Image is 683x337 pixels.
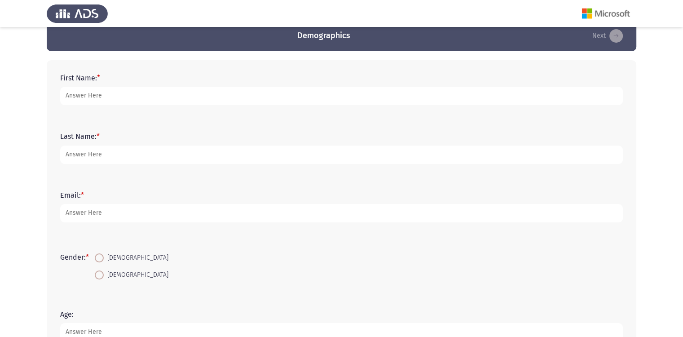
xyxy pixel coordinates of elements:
[60,146,623,164] input: add answer text
[60,310,74,319] label: Age:
[60,87,623,105] input: add answer text
[590,29,626,43] button: load next page
[60,191,84,200] label: Email:
[297,30,350,41] h3: Demographics
[60,74,100,82] label: First Name:
[47,1,108,26] img: Assess Talent Management logo
[104,270,168,280] span: [DEMOGRAPHIC_DATA]
[60,132,100,141] label: Last Name:
[60,204,623,222] input: add answer text
[60,253,89,262] label: Gender:
[575,1,636,26] img: Assessment logo of Microsoft (Word, Excel, PPT)
[104,253,168,263] span: [DEMOGRAPHIC_DATA]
